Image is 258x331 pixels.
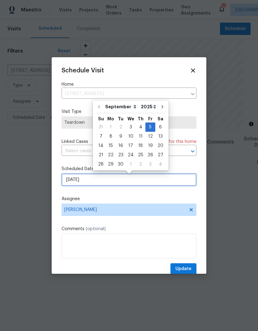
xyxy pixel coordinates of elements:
[136,141,145,150] div: Thu Sep 18 2025
[145,160,155,169] div: Fri Oct 03 2025
[116,132,126,141] div: Tue Sep 09 2025
[155,151,166,159] div: 27
[126,132,136,141] div: 10
[136,123,145,132] div: Thu Sep 04 2025
[62,67,104,74] span: Schedule Visit
[155,160,166,169] div: Sat Oct 04 2025
[106,141,116,150] div: Mon Sep 15 2025
[106,150,116,160] div: Mon Sep 22 2025
[126,132,136,141] div: Wed Sep 10 2025
[158,101,167,113] button: Go to next month
[106,123,116,131] div: 1
[126,160,136,169] div: Wed Oct 01 2025
[106,160,116,169] div: 29
[62,81,196,88] label: Home
[96,132,106,141] div: Sun Sep 07 2025
[116,141,126,150] div: 16
[145,141,155,150] div: 19
[62,174,196,186] input: M/D/YYYY
[138,117,144,121] abbr: Thursday
[145,151,155,159] div: 26
[127,117,134,121] abbr: Wednesday
[96,123,106,132] div: Sun Aug 31 2025
[145,132,155,141] div: Fri Sep 12 2025
[98,117,104,121] abbr: Sunday
[96,160,106,169] div: 28
[136,150,145,160] div: Thu Sep 25 2025
[145,150,155,160] div: Fri Sep 26 2025
[126,123,136,132] div: Wed Sep 03 2025
[126,150,136,160] div: Wed Sep 24 2025
[64,207,186,212] span: [PERSON_NAME]
[96,151,106,159] div: 21
[96,132,106,141] div: 7
[62,166,196,172] label: Scheduled Date
[145,141,155,150] div: Fri Sep 19 2025
[106,132,116,141] div: 8
[116,123,126,132] div: Tue Sep 02 2025
[116,123,126,131] div: 2
[126,160,136,169] div: 1
[118,117,123,121] abbr: Tuesday
[106,151,116,159] div: 22
[116,150,126,160] div: Tue Sep 23 2025
[104,102,139,111] select: Month
[155,160,166,169] div: 4
[106,132,116,141] div: Mon Sep 08 2025
[136,123,145,131] div: 4
[116,160,126,169] div: 30
[126,141,136,150] div: Wed Sep 17 2025
[190,67,196,74] span: Close
[155,123,166,132] div: Sat Sep 06 2025
[64,119,194,126] span: Teardown
[145,132,155,141] div: 12
[136,132,145,141] div: 11
[126,151,136,159] div: 24
[136,132,145,141] div: Thu Sep 11 2025
[139,102,158,111] select: Year
[96,123,106,131] div: 31
[155,132,166,141] div: Sat Sep 13 2025
[62,146,179,156] input: Select cases
[106,123,116,132] div: Mon Sep 01 2025
[96,160,106,169] div: Sun Sep 28 2025
[96,141,106,150] div: 14
[96,141,106,150] div: Sun Sep 14 2025
[62,196,196,202] label: Assignee
[155,150,166,160] div: Sat Sep 27 2025
[136,151,145,159] div: 25
[155,141,166,150] div: Sat Sep 20 2025
[126,141,136,150] div: 17
[170,263,196,275] button: Update
[145,123,155,132] div: Fri Sep 05 2025
[86,227,106,231] span: (optional)
[106,141,116,150] div: 15
[175,265,191,273] span: Update
[155,141,166,150] div: 20
[107,117,114,121] abbr: Monday
[155,123,166,131] div: 6
[136,160,145,169] div: Thu Oct 02 2025
[157,117,163,121] abbr: Saturday
[126,123,136,131] div: 3
[155,132,166,141] div: 13
[62,109,196,115] label: Visit Type
[148,117,153,121] abbr: Friday
[136,141,145,150] div: 18
[116,141,126,150] div: Tue Sep 16 2025
[62,89,187,99] input: Enter in an address
[116,160,126,169] div: Tue Sep 30 2025
[94,101,104,113] button: Go to previous month
[62,226,196,232] label: Comments
[145,123,155,131] div: 5
[106,160,116,169] div: Mon Sep 29 2025
[96,150,106,160] div: Sun Sep 21 2025
[62,139,88,145] span: Linked Cases
[116,132,126,141] div: 9
[188,147,197,156] button: Open
[116,151,126,159] div: 23
[145,160,155,169] div: 3
[136,160,145,169] div: 2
